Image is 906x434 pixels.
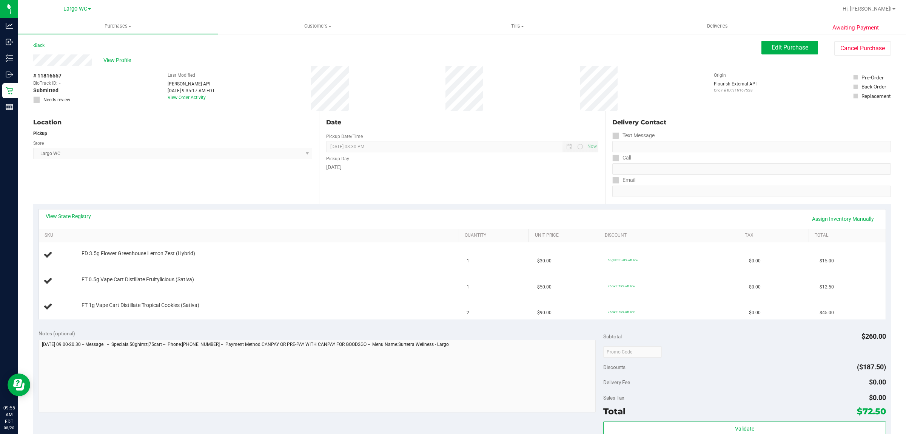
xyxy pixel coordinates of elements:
[603,333,622,339] span: Subtotal
[834,41,891,56] button: Cancel Purchase
[6,87,13,95] inline-svg: Retail
[39,330,75,336] span: Notes (optional)
[467,257,469,265] span: 1
[749,309,761,316] span: $0.00
[869,394,886,401] span: $0.00
[33,140,44,147] label: Store
[326,118,598,127] div: Date
[465,232,526,239] a: Quantity
[714,87,757,93] p: Original ID: 316167528
[33,80,57,87] span: BioTrack ID:
[82,302,199,309] span: FT 1g Vape Cart Distillate Tropical Cookies (Sativa)
[714,72,726,79] label: Origin
[535,232,596,239] a: Unit Price
[6,38,13,46] inline-svg: Inbound
[603,346,662,358] input: Promo Code
[33,72,62,80] span: # 11816557
[46,212,91,220] a: View State Registry
[537,284,552,291] span: $50.00
[18,23,218,29] span: Purchases
[418,23,617,29] span: Tills
[761,41,818,54] button: Edit Purchase
[612,141,891,152] input: Format: (999) 999-9999
[82,276,194,283] span: FT 0.5g Vape Cart Distillate Fruitylicious (Sativa)
[820,257,834,265] span: $15.00
[467,309,469,316] span: 2
[772,44,808,51] span: Edit Purchase
[861,83,886,90] div: Back Order
[3,425,15,431] p: 08/20
[33,131,47,136] strong: Pickup
[807,212,879,225] a: Assign Inventory Manually
[608,284,635,288] span: 75cart: 75% off line
[43,96,70,103] span: Needs review
[861,332,886,340] span: $260.00
[6,71,13,78] inline-svg: Outbound
[608,310,635,314] span: 75cart: 75% off line
[6,54,13,62] inline-svg: Inventory
[326,163,598,171] div: [DATE]
[869,378,886,386] span: $0.00
[832,23,879,32] span: Awaiting Payment
[612,130,655,141] label: Text Message
[815,232,876,239] a: Total
[612,175,635,186] label: Email
[59,80,60,87] span: -
[326,133,363,140] label: Pickup Date/Time
[861,92,891,100] div: Replacement
[749,257,761,265] span: $0.00
[603,395,624,401] span: Sales Tax
[63,6,87,12] span: Largo WC
[33,118,312,127] div: Location
[168,81,215,87] div: [PERSON_NAME] API
[326,155,349,162] label: Pickup Day
[603,379,630,385] span: Delivery Fee
[820,284,834,291] span: $12.50
[612,118,891,127] div: Delivery Contact
[745,232,806,239] a: Tax
[33,87,59,95] span: Submitted
[218,18,418,34] a: Customers
[820,309,834,316] span: $45.00
[103,56,134,64] span: View Profile
[82,250,195,257] span: FD 3.5g Flower Greenhouse Lemon Zest (Hybrid)
[612,152,631,163] label: Call
[218,23,417,29] span: Customers
[618,18,817,34] a: Deliveries
[735,426,754,432] span: Validate
[857,406,886,417] span: $72.50
[3,405,15,425] p: 09:55 AM EDT
[605,232,736,239] a: Discount
[749,284,761,291] span: $0.00
[857,363,886,371] span: ($187.50)
[18,18,218,34] a: Purchases
[168,87,215,94] div: [DATE] 9:35:17 AM EDT
[603,406,626,417] span: Total
[608,258,638,262] span: 50ghlmz: 50% off line
[537,257,552,265] span: $30.00
[45,232,456,239] a: SKU
[861,74,884,81] div: Pre-Order
[843,6,892,12] span: Hi, [PERSON_NAME]!
[612,163,891,175] input: Format: (999) 999-9999
[537,309,552,316] span: $90.00
[33,43,45,48] a: Back
[697,23,738,29] span: Deliveries
[168,95,206,100] a: View Order Activity
[418,18,617,34] a: Tills
[467,284,469,291] span: 1
[714,81,757,93] div: Flourish External API
[168,72,195,79] label: Last Modified
[603,360,626,374] span: Discounts
[6,103,13,111] inline-svg: Reports
[8,374,30,396] iframe: Resource center
[6,22,13,29] inline-svg: Analytics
